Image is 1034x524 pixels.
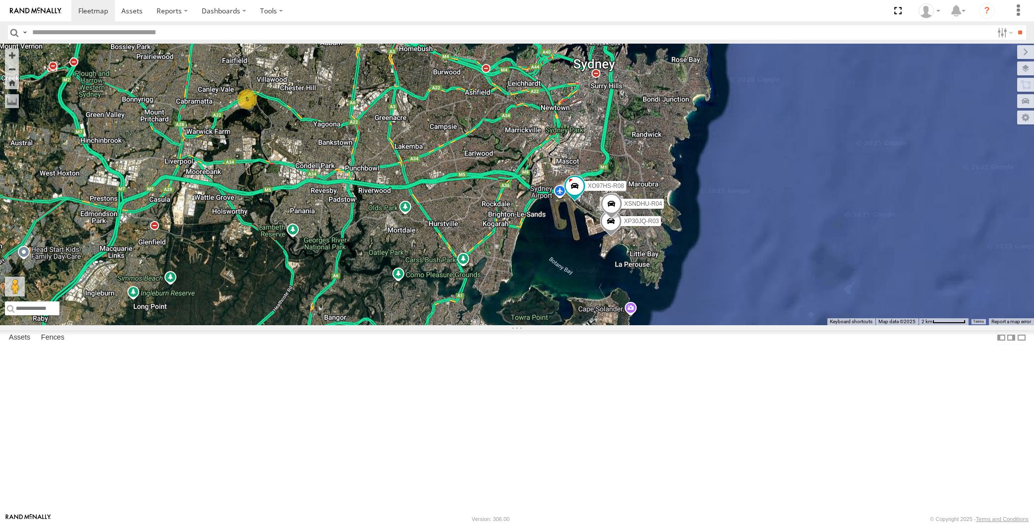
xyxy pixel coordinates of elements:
[1006,330,1016,345] label: Dock Summary Table to the Right
[5,277,25,296] button: Drag Pegman onto the map to open Street View
[974,320,984,324] a: Terms (opens in new tab)
[993,25,1015,40] label: Search Filter Options
[5,514,51,524] a: Visit our Website
[472,516,509,522] div: Version: 306.00
[996,330,1006,345] label: Dock Summary Table to the Left
[976,516,1029,522] a: Terms and Conditions
[878,319,916,324] span: Map data ©2025
[624,200,662,207] span: XSNDHU-R04
[588,183,624,190] span: XO97HS-R08
[915,3,944,18] div: Quang MAC
[5,62,19,76] button: Zoom out
[624,218,659,225] span: XP30JQ-R03
[830,318,872,325] button: Keyboard shortcuts
[979,3,995,19] i: ?
[919,318,969,325] button: Map Scale: 2 km per 63 pixels
[991,319,1031,324] a: Report a map error
[5,49,19,62] button: Zoom in
[21,25,29,40] label: Search Query
[5,94,19,108] label: Measure
[1017,111,1034,124] label: Map Settings
[922,319,932,324] span: 2 km
[1017,330,1027,345] label: Hide Summary Table
[4,331,35,345] label: Assets
[237,89,257,109] div: 5
[36,331,69,345] label: Fences
[10,7,61,14] img: rand-logo.svg
[930,516,1029,522] div: © Copyright 2025 -
[5,76,19,89] button: Zoom Home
